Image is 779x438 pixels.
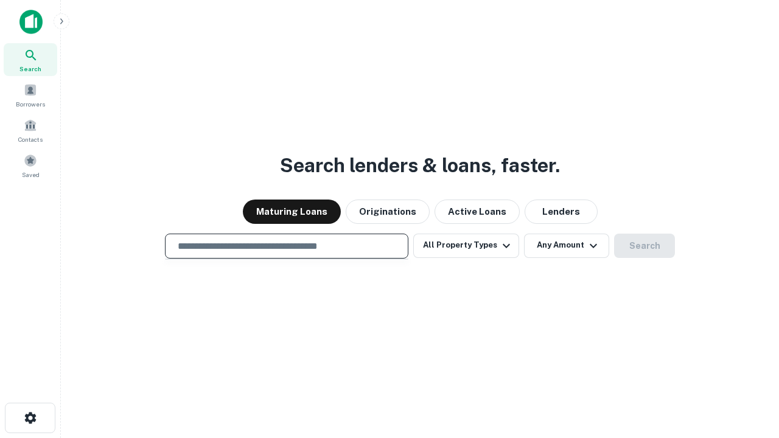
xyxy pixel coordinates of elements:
[280,151,560,180] h3: Search lenders & loans, faster.
[718,341,779,399] iframe: Chat Widget
[16,99,45,109] span: Borrowers
[18,134,43,144] span: Contacts
[243,200,341,224] button: Maturing Loans
[4,149,57,182] a: Saved
[19,10,43,34] img: capitalize-icon.png
[4,78,57,111] a: Borrowers
[4,114,57,147] a: Contacts
[19,64,41,74] span: Search
[4,43,57,76] a: Search
[22,170,40,179] span: Saved
[346,200,430,224] button: Originations
[525,200,598,224] button: Lenders
[413,234,519,258] button: All Property Types
[524,234,609,258] button: Any Amount
[435,200,520,224] button: Active Loans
